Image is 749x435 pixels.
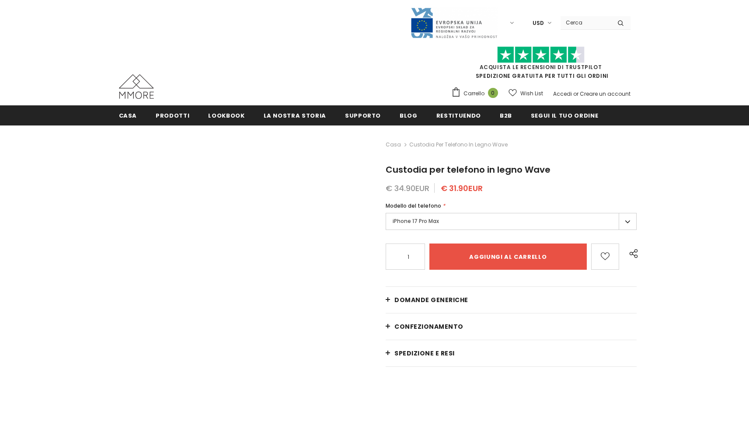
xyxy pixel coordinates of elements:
span: Lookbook [208,111,244,120]
a: Lookbook [208,105,244,125]
a: Domande generiche [386,287,637,313]
a: Creare un account [580,90,631,97]
span: Blog [400,111,418,120]
span: Restituendo [436,111,481,120]
span: USD [533,19,544,28]
input: Search Site [561,16,611,29]
span: or [573,90,578,97]
span: CONFEZIONAMENTO [394,322,463,331]
label: iPhone 17 Pro Max [386,213,637,230]
span: Custodia per telefono in legno Wave [386,164,550,176]
span: 0 [488,88,498,98]
a: B2B [500,105,512,125]
a: Javni Razpis [410,19,498,26]
a: Restituendo [436,105,481,125]
span: € 34.90EUR [386,183,429,194]
img: Casi MMORE [119,74,154,99]
img: Javni Razpis [410,7,498,39]
span: supporto [345,111,381,120]
a: Segui il tuo ordine [531,105,598,125]
a: Wish List [509,86,543,101]
span: Carrello [463,89,484,98]
span: B2B [500,111,512,120]
span: Custodia per telefono in legno Wave [409,139,508,150]
span: Segui il tuo ordine [531,111,598,120]
a: Blog [400,105,418,125]
img: Fidati di Pilot Stars [497,46,585,63]
span: Domande generiche [394,296,468,304]
span: Casa [119,111,137,120]
a: Acquista le recensioni di TrustPilot [480,63,602,71]
a: Carrello 0 [451,87,502,100]
span: SPEDIZIONE GRATUITA PER TUTTI GLI ORDINI [451,50,631,80]
a: CONFEZIONAMENTO [386,313,637,340]
span: Modello del telefono [386,202,441,209]
span: Wish List [520,89,543,98]
a: Accedi [553,90,572,97]
a: La nostra storia [264,105,326,125]
a: supporto [345,105,381,125]
a: Casa [119,105,137,125]
span: Prodotti [156,111,189,120]
input: Aggiungi al carrello [429,244,586,270]
span: La nostra storia [264,111,326,120]
span: Spedizione e resi [394,349,455,358]
span: € 31.90EUR [441,183,483,194]
a: Prodotti [156,105,189,125]
a: Casa [386,139,401,150]
a: Spedizione e resi [386,340,637,366]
